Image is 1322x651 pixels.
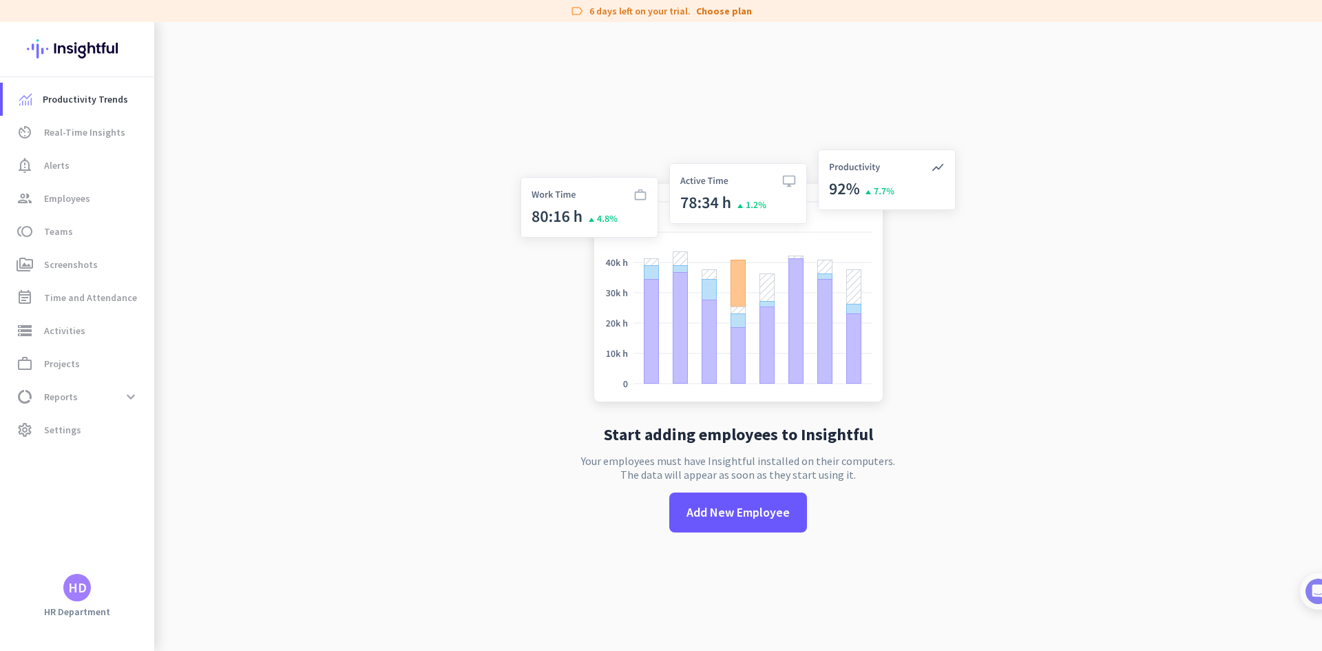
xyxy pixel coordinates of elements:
i: av_timer [17,124,33,141]
p: Your employees must have Insightful installed on their computers. The data will appear as soon as... [581,454,895,482]
i: data_usage [17,389,33,405]
a: menu-itemProductivity Trends [3,83,154,116]
span: Reports [44,389,78,405]
span: Time and Attendance [44,289,137,306]
i: toll [17,223,33,240]
i: notification_important [17,157,33,174]
span: Employees [44,190,90,207]
span: Settings [44,422,81,438]
span: Teams [44,223,73,240]
a: groupEmployees [3,182,154,215]
button: expand_more [118,384,143,409]
a: settingsSettings [3,413,154,446]
span: Alerts [44,157,70,174]
button: Add New Employee [669,493,807,533]
a: event_noteTime and Attendance [3,281,154,314]
i: perm_media [17,256,33,273]
i: event_note [17,289,33,306]
a: Choose plan [696,4,752,18]
i: label [570,4,584,18]
img: menu-item [19,93,32,105]
i: settings [17,422,33,438]
a: storageActivities [3,314,154,347]
a: tollTeams [3,215,154,248]
a: data_usageReportsexpand_more [3,380,154,413]
span: Add New Employee [686,504,790,521]
div: HD [68,581,87,595]
img: no-search-results [510,141,966,415]
a: perm_mediaScreenshots [3,248,154,281]
i: storage [17,322,33,339]
i: work_outline [17,355,33,372]
h2: Start adding employees to Insightful [604,426,873,443]
a: work_outlineProjects [3,347,154,380]
a: notification_importantAlerts [3,149,154,182]
span: Productivity Trends [43,91,128,107]
span: Real-Time Insights [44,124,125,141]
span: Screenshots [44,256,98,273]
a: av_timerReal-Time Insights [3,116,154,149]
span: Projects [44,355,80,372]
span: Activities [44,322,85,339]
i: group [17,190,33,207]
img: Insightful logo [27,22,127,76]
